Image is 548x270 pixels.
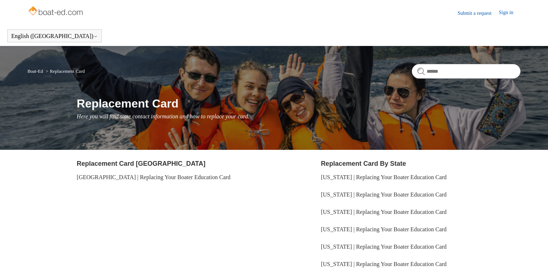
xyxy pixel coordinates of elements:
p: Here you will find state contact information and how to replace your card. [77,112,521,121]
button: English ([GEOGRAPHIC_DATA]) [11,33,98,39]
a: [US_STATE] | Replacing Your Boater Education Card [321,191,447,198]
a: [US_STATE] | Replacing Your Boater Education Card [321,209,447,215]
a: [US_STATE] | Replacing Your Boater Education Card [321,244,447,250]
a: Replacement Card By State [321,160,406,167]
input: Search [412,64,520,79]
a: [GEOGRAPHIC_DATA] | Replacing Your Boater Education Card [77,174,231,180]
a: [US_STATE] | Replacing Your Boater Education Card [321,261,447,267]
a: Boat-Ed [28,68,43,74]
a: Submit a request [457,9,499,17]
a: [US_STATE] | Replacing Your Boater Education Card [321,226,447,232]
li: Replacement Card [44,68,85,74]
li: Boat-Ed [28,68,45,74]
a: Replacement Card [GEOGRAPHIC_DATA] [77,160,205,167]
a: Sign in [499,9,520,17]
a: [US_STATE] | Replacing Your Boater Education Card [321,174,447,180]
h1: Replacement Card [77,95,521,112]
img: Boat-Ed Help Center home page [28,4,85,19]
